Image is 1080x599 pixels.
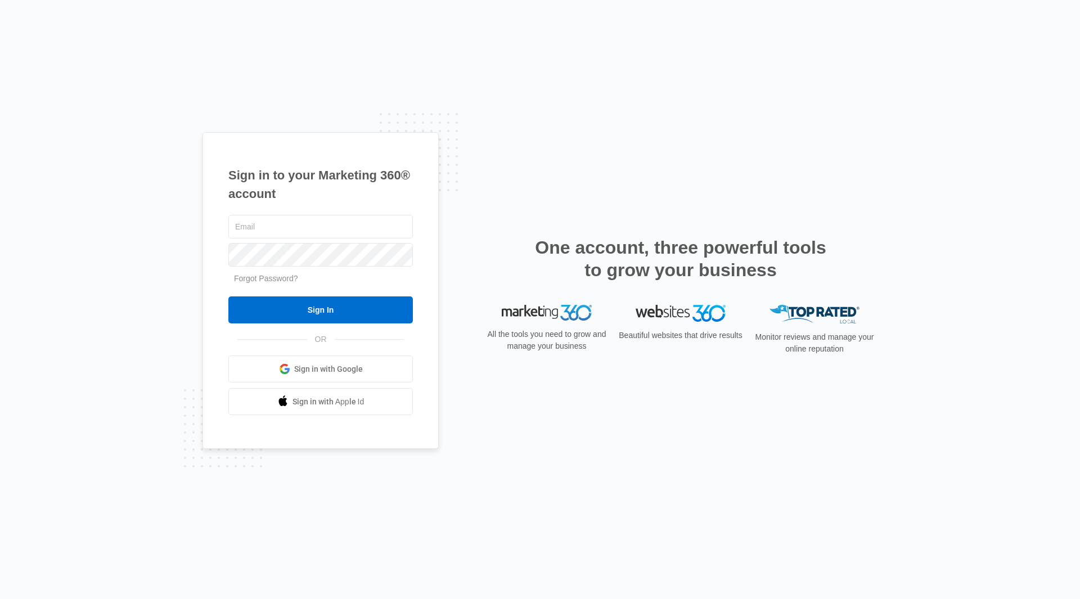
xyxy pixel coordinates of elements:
span: Sign in with Apple Id [292,396,364,408]
h1: Sign in to your Marketing 360® account [228,166,413,203]
img: Websites 360 [636,305,726,321]
img: Top Rated Local [769,305,859,323]
span: Sign in with Google [294,363,363,375]
p: All the tools you need to grow and manage your business [484,328,610,352]
a: Sign in with Google [228,355,413,382]
a: Sign in with Apple Id [228,388,413,415]
img: Marketing 360 [502,305,592,321]
h2: One account, three powerful tools to grow your business [532,236,830,281]
p: Monitor reviews and manage your online reputation [751,331,877,355]
input: Sign In [228,296,413,323]
a: Forgot Password? [234,274,298,283]
p: Beautiful websites that drive results [618,330,744,341]
span: OR [307,334,335,345]
input: Email [228,215,413,238]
